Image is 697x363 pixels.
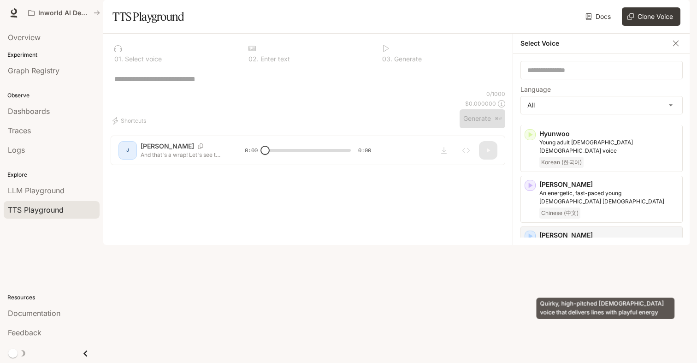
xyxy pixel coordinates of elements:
[521,96,682,114] div: All
[539,208,580,219] span: Chinese (中文)
[539,189,679,206] p: An energetic, fast-paced young Chinese female
[123,56,162,62] p: Select voice
[539,138,679,155] p: Young adult Korean male voice
[392,56,422,62] p: Generate
[24,4,104,22] button: All workspaces
[259,56,290,62] p: Enter text
[111,113,150,128] button: Shortcuts
[248,56,259,62] p: 0 2 .
[382,56,392,62] p: 0 3 .
[537,298,675,319] div: Quirky, high-pitched [DEMOGRAPHIC_DATA] voice that delivers lines with playful energy
[112,7,184,26] h1: TTS Playground
[622,7,680,26] button: Clone Voice
[486,90,505,98] p: 0 / 1000
[114,56,123,62] p: 0 1 .
[584,7,614,26] a: Docs
[539,180,679,189] p: [PERSON_NAME]
[539,129,679,138] p: Hyunwoo
[520,86,551,93] p: Language
[38,9,90,17] p: Inworld AI Demos
[539,231,679,240] p: [PERSON_NAME]
[539,157,584,168] span: Korean (한국어)
[465,100,496,107] p: $ 0.000000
